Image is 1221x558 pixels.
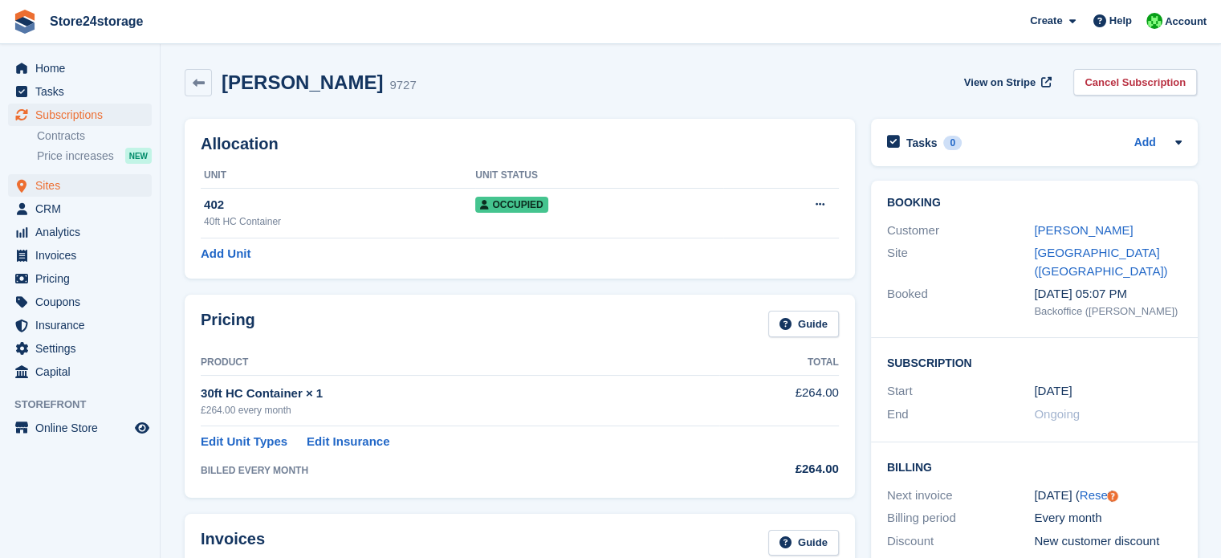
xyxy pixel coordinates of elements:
[35,314,132,336] span: Insurance
[8,221,152,243] a: menu
[887,244,1035,280] div: Site
[389,76,416,95] div: 9727
[8,267,152,290] a: menu
[1109,13,1132,29] span: Help
[35,267,132,290] span: Pricing
[35,360,132,383] span: Capital
[475,163,723,189] th: Unit Status
[887,285,1035,319] div: Booked
[14,397,160,413] span: Storefront
[35,80,132,103] span: Tasks
[1073,69,1197,96] a: Cancel Subscription
[37,149,114,164] span: Price increases
[887,222,1035,240] div: Customer
[201,403,719,417] div: £264.00 every month
[1034,487,1182,505] div: [DATE] ( )
[35,244,132,267] span: Invoices
[201,245,250,263] a: Add Unit
[1105,489,1120,503] div: Tooltip anchor
[201,433,287,451] a: Edit Unit Types
[1034,509,1182,527] div: Every month
[887,354,1182,370] h2: Subscription
[8,337,152,360] a: menu
[943,136,962,150] div: 0
[906,136,938,150] h2: Tasks
[35,104,132,126] span: Subscriptions
[8,417,152,439] a: menu
[201,163,475,189] th: Unit
[1165,14,1207,30] span: Account
[201,135,839,153] h2: Allocation
[719,460,839,479] div: £264.00
[887,458,1182,475] h2: Billing
[887,487,1035,505] div: Next invoice
[8,314,152,336] a: menu
[204,214,475,229] div: 40ft HC Container
[1030,13,1062,29] span: Create
[475,197,547,213] span: Occupied
[37,128,152,144] a: Contracts
[1034,285,1182,303] div: [DATE] 05:07 PM
[13,10,37,34] img: stora-icon-8386f47178a22dfd0bd8f6a31ec36ba5ce8667c1dd55bd0f319d3a0aa187defe.svg
[887,405,1035,424] div: End
[887,197,1182,210] h2: Booking
[201,463,719,478] div: BILLED EVERY MONTH
[1146,13,1162,29] img: Tracy Harper
[8,174,152,197] a: menu
[35,291,132,313] span: Coupons
[1034,303,1182,320] div: Backoffice ([PERSON_NAME])
[125,148,152,164] div: NEW
[35,417,132,439] span: Online Store
[8,80,152,103] a: menu
[958,69,1055,96] a: View on Stripe
[201,350,719,376] th: Product
[222,71,383,93] h2: [PERSON_NAME]
[1134,134,1156,153] a: Add
[887,382,1035,401] div: Start
[204,196,475,214] div: 402
[768,311,839,337] a: Guide
[35,198,132,220] span: CRM
[1034,532,1182,551] div: New customer discount
[201,311,255,337] h2: Pricing
[1034,382,1072,401] time: 2022-10-06 00:00:00 UTC
[201,530,265,556] h2: Invoices
[35,174,132,197] span: Sites
[8,360,152,383] a: menu
[8,244,152,267] a: menu
[1034,223,1133,237] a: [PERSON_NAME]
[35,57,132,79] span: Home
[8,57,152,79] a: menu
[35,337,132,360] span: Settings
[8,198,152,220] a: menu
[964,75,1036,91] span: View on Stripe
[887,532,1035,551] div: Discount
[719,350,839,376] th: Total
[132,418,152,438] a: Preview store
[887,509,1035,527] div: Billing period
[307,433,389,451] a: Edit Insurance
[35,221,132,243] span: Analytics
[1034,246,1167,278] a: [GEOGRAPHIC_DATA] ([GEOGRAPHIC_DATA])
[201,385,719,403] div: 30ft HC Container × 1
[719,375,839,426] td: £264.00
[1080,488,1111,502] a: Reset
[43,8,150,35] a: Store24storage
[8,104,152,126] a: menu
[1034,407,1080,421] span: Ongoing
[8,291,152,313] a: menu
[768,530,839,556] a: Guide
[37,147,152,165] a: Price increases NEW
